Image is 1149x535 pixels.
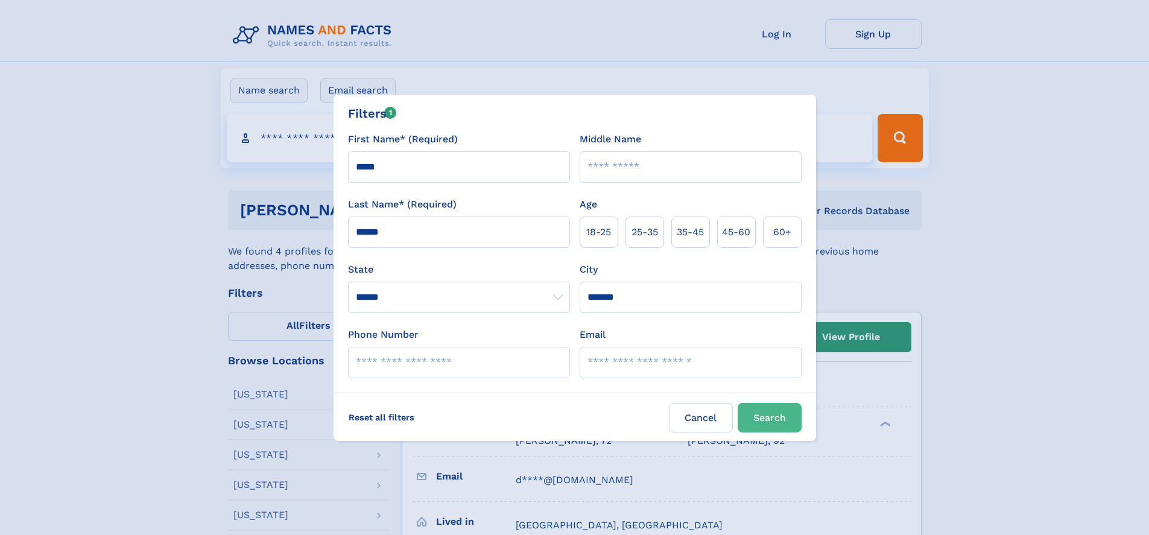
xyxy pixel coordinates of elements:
[348,132,458,147] label: First Name* (Required)
[348,197,457,212] label: Last Name* (Required)
[348,328,419,342] label: Phone Number
[580,328,606,342] label: Email
[738,403,802,432] button: Search
[631,225,658,239] span: 25‑35
[580,132,641,147] label: Middle Name
[669,403,733,432] label: Cancel
[586,225,611,239] span: 18‑25
[722,225,750,239] span: 45‑60
[677,225,704,239] span: 35‑45
[580,262,598,277] label: City
[580,197,597,212] label: Age
[773,225,791,239] span: 60+
[348,262,570,277] label: State
[348,104,397,122] div: Filters
[341,403,422,432] label: Reset all filters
